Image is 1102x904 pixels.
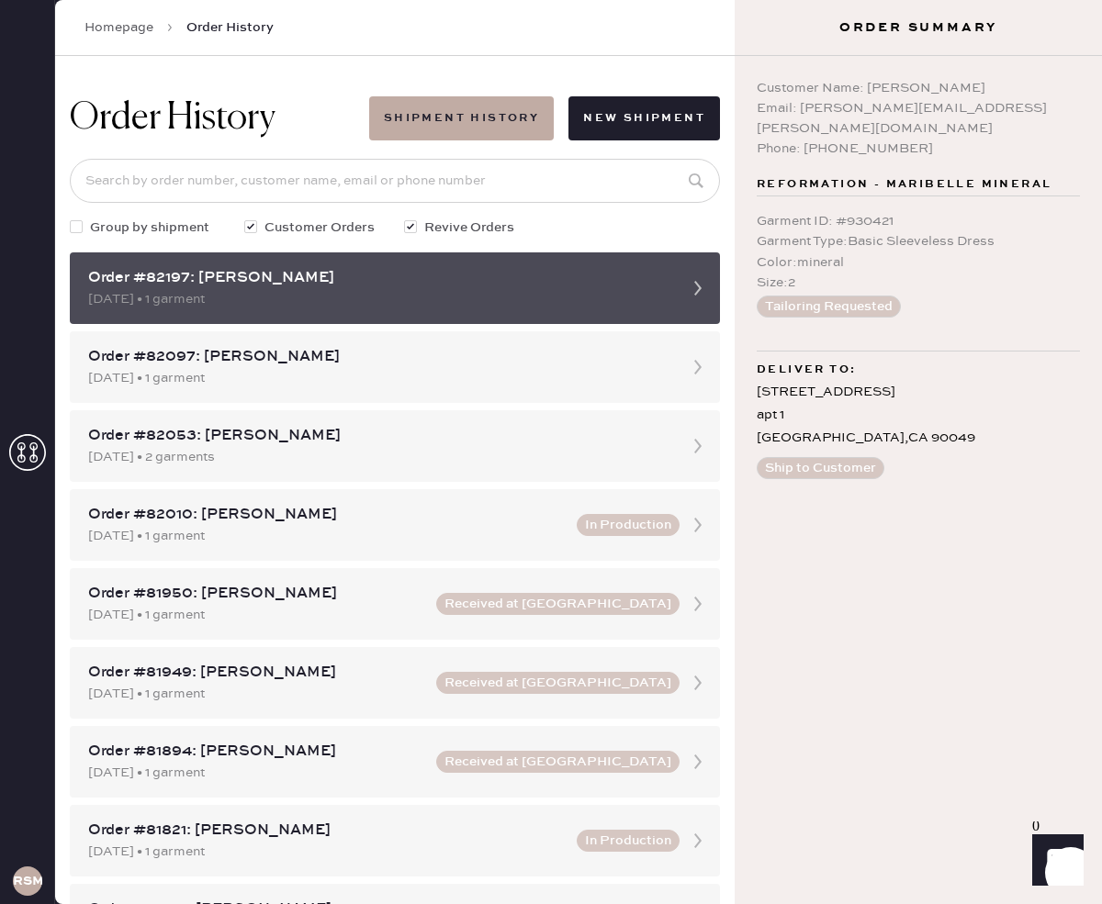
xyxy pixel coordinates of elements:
[88,662,425,684] div: Order #81949: [PERSON_NAME]
[88,447,669,467] div: [DATE] • 2 garments
[436,751,680,773] button: Received at [GEOGRAPHIC_DATA]
[70,159,720,203] input: Search by order number, customer name, email or phone number
[436,593,680,615] button: Received at [GEOGRAPHIC_DATA]
[757,98,1080,139] div: Email: [PERSON_NAME][EMAIL_ADDRESS][PERSON_NAME][DOMAIN_NAME]
[88,583,425,605] div: Order #81950: [PERSON_NAME]
[369,96,554,140] button: Shipment History
[88,425,669,447] div: Order #82053: [PERSON_NAME]
[88,289,669,309] div: [DATE] • 1 garment
[264,218,375,238] span: Customer Orders
[424,218,514,238] span: Revive Orders
[88,605,425,625] div: [DATE] • 1 garment
[88,526,566,546] div: [DATE] • 1 garment
[13,875,42,887] h3: RSMA
[436,672,680,694] button: Received at [GEOGRAPHIC_DATA]
[757,231,1080,251] div: Garment Type : Basic Sleeveless Dress
[757,457,884,479] button: Ship to Customer
[88,842,566,862] div: [DATE] • 1 garment
[577,830,680,852] button: In Production
[88,368,669,388] div: [DATE] • 1 garment
[757,381,1080,451] div: [STREET_ADDRESS] apt 1 [GEOGRAPHIC_DATA] , CA 90049
[88,346,669,368] div: Order #82097: [PERSON_NAME]
[84,18,153,37] a: Homepage
[90,218,209,238] span: Group by shipment
[1015,821,1094,900] iframe: Front Chat
[88,267,669,289] div: Order #82197: [PERSON_NAME]
[757,252,1080,273] div: Color : mineral
[757,211,1080,231] div: Garment ID : # 930421
[88,820,566,842] div: Order #81821: [PERSON_NAME]
[88,504,566,526] div: Order #82010: [PERSON_NAME]
[757,273,1080,293] div: Size : 2
[88,684,425,704] div: [DATE] • 1 garment
[577,514,680,536] button: In Production
[186,18,274,37] span: Order History
[88,741,425,763] div: Order #81894: [PERSON_NAME]
[735,18,1102,37] h3: Order Summary
[757,296,901,318] button: Tailoring Requested
[757,78,1080,98] div: Customer Name: [PERSON_NAME]
[757,173,1051,195] span: Reformation - maribelle mineral
[88,763,425,783] div: [DATE] • 1 garment
[568,96,720,140] button: New Shipment
[757,139,1080,159] div: Phone: [PHONE_NUMBER]
[70,96,275,140] h1: Order History
[757,359,856,381] span: Deliver to:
